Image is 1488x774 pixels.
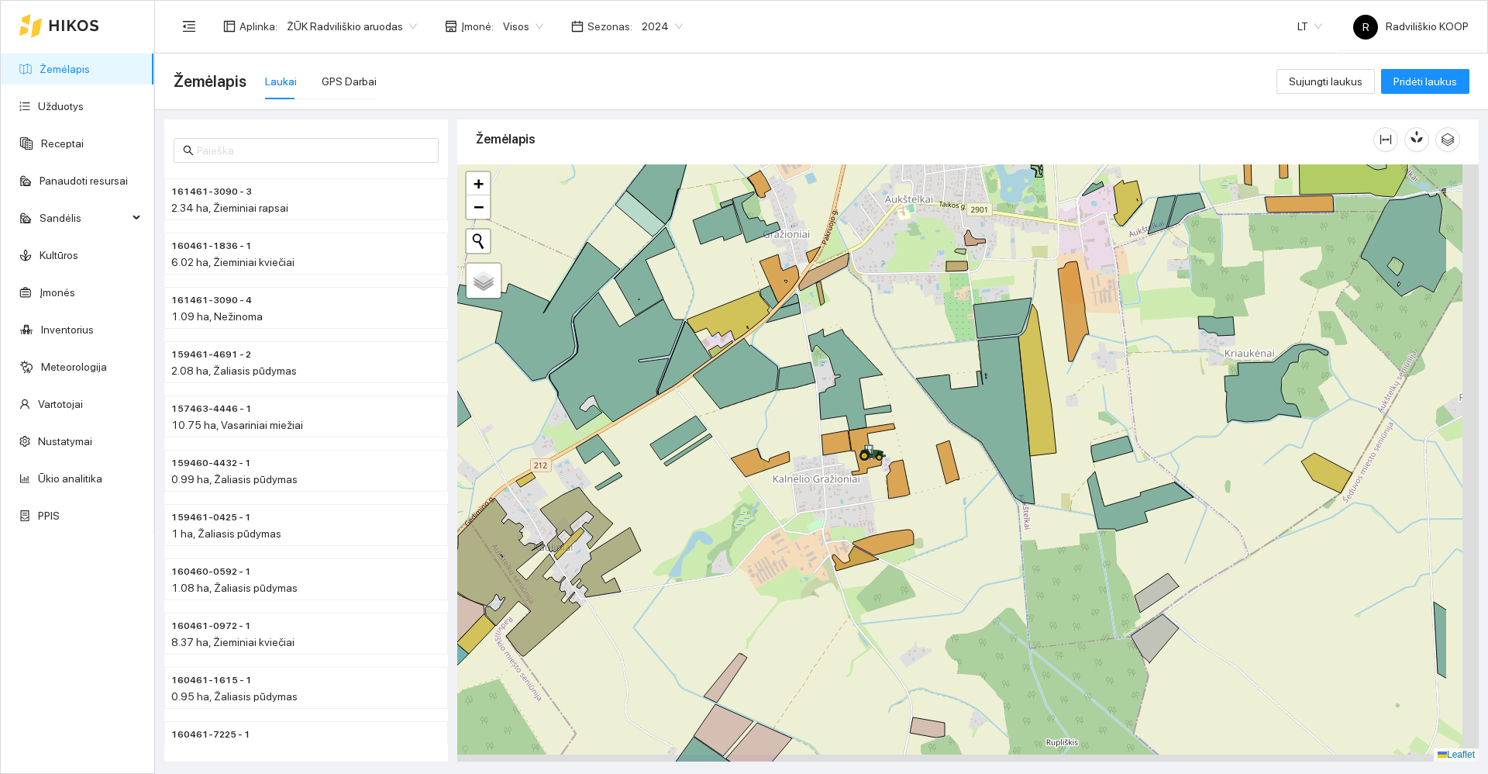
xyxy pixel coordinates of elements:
input: Paieška [197,142,429,159]
span: 160461-7225 - 1 [171,727,250,742]
span: 1 ha, Žaliasis pūdymas [171,527,281,540]
span: 159460-4432 - 1 [171,456,251,471]
span: ŽŪK Radviliškio aruodas [287,15,417,38]
span: 160461-1836 - 1 [171,239,252,254]
div: Žemėlapis [476,117,1373,161]
span: Radviliškio KOOP [1353,20,1469,33]
button: Pridėti laukus [1381,69,1469,94]
span: Visos [503,15,543,38]
a: Užduotys [38,100,84,112]
span: 161461-3090 - 3 [171,185,252,199]
a: Sujungti laukus [1276,75,1375,88]
span: 1.09 ha, Nežinoma [171,310,263,323]
span: 160460-0592 - 1 [171,565,251,579]
span: 2.34 ha, Žieminiai rapsai [171,202,288,214]
button: column-width [1373,127,1398,152]
a: Žemėlapis [40,63,90,75]
span: menu-fold [182,19,196,33]
a: Panaudoti resursai [40,174,128,187]
span: calendar [571,20,584,33]
a: Inventorius [41,323,94,336]
a: Leaflet [1438,749,1475,760]
span: Įmonė : [461,18,494,35]
a: Vartotojai [38,398,83,410]
span: 2.08 ha, Žaliasis pūdymas [171,365,297,377]
div: GPS Darbai [322,73,377,90]
a: PPIS [38,510,60,522]
span: R [1362,15,1369,40]
span: 157463-4446 - 1 [171,402,252,416]
span: column-width [1374,133,1397,146]
span: 2024 [642,15,683,38]
span: Sezonas : [587,18,632,35]
span: 160461-0972 - 1 [171,619,251,634]
a: Ūkio analitika [38,472,102,485]
a: Pridėti laukus [1381,75,1469,88]
a: Zoom out [467,195,490,219]
span: 8.37 ha, Žieminiai kviečiai [171,636,294,648]
span: 0.99 ha, Žaliasis pūdymas [171,473,298,485]
span: 10.75 ha, Vasariniai miežiai [171,419,303,431]
a: Layers [467,264,501,298]
span: shop [445,20,457,33]
span: − [474,197,484,216]
a: Kultūros [40,249,78,261]
button: Sujungti laukus [1276,69,1375,94]
span: 161461-3090 - 4 [171,293,252,308]
span: Pridėti laukus [1393,73,1457,90]
span: Aplinka : [239,18,277,35]
span: 6.02 ha, Žieminiai kviečiai [171,256,294,268]
a: Zoom in [467,172,490,195]
a: Įmonės [40,286,75,299]
span: Sujungti laukus [1289,73,1362,90]
span: + [474,174,484,193]
span: layout [223,20,236,33]
a: Receptai [41,137,84,150]
span: 0.95 ha, Žaliasis pūdymas [171,690,298,703]
span: 159461-4691 - 2 [171,347,251,362]
span: 1.08 ha, Žaliasis pūdymas [171,582,298,594]
a: Nustatymai [38,435,92,447]
span: 159461-0425 - 1 [171,510,251,525]
button: Initiate a new search [467,230,490,253]
span: search [183,145,194,156]
span: Sandėlis [40,202,128,233]
a: Meteorologija [41,361,107,373]
button: menu-fold [174,11,205,42]
span: LT [1297,15,1322,38]
span: 160461-1615 - 1 [171,673,252,688]
span: Žemėlapis [174,69,246,94]
div: Laukai [265,73,297,90]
